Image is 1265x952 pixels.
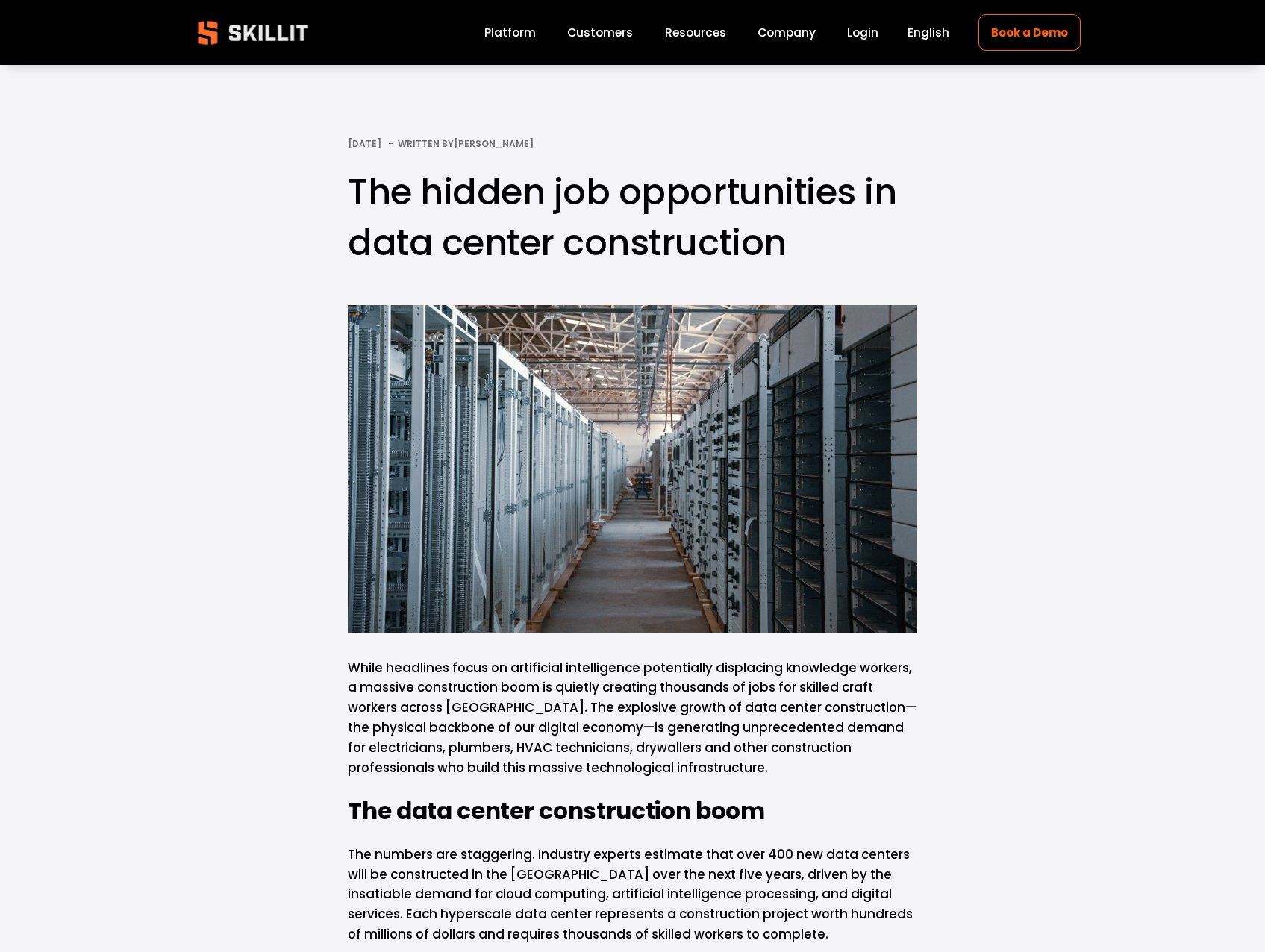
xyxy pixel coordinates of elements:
span: English [908,24,949,41]
span: Resources [665,24,726,41]
img: Skillit [185,10,321,55]
h1: The hidden job opportunities in data center construction [348,167,917,267]
a: Company [758,22,816,43]
span: [DATE] [348,137,381,150]
a: Book a Demo [978,14,1080,51]
a: Platform [484,22,536,43]
strong: The data center construction boom [348,795,765,827]
a: folder dropdown [665,22,726,43]
p: The numbers are staggering. Industry experts estimate that over 400 new data centers will be cons... [348,845,917,945]
div: language picker [908,22,949,43]
a: Login [847,22,878,43]
a: Customers [567,22,633,43]
div: Written By [398,139,534,149]
p: While headlines focus on artificial intelligence potentially displacing knowledge workers, a mass... [348,658,917,778]
a: [PERSON_NAME] [454,137,534,150]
